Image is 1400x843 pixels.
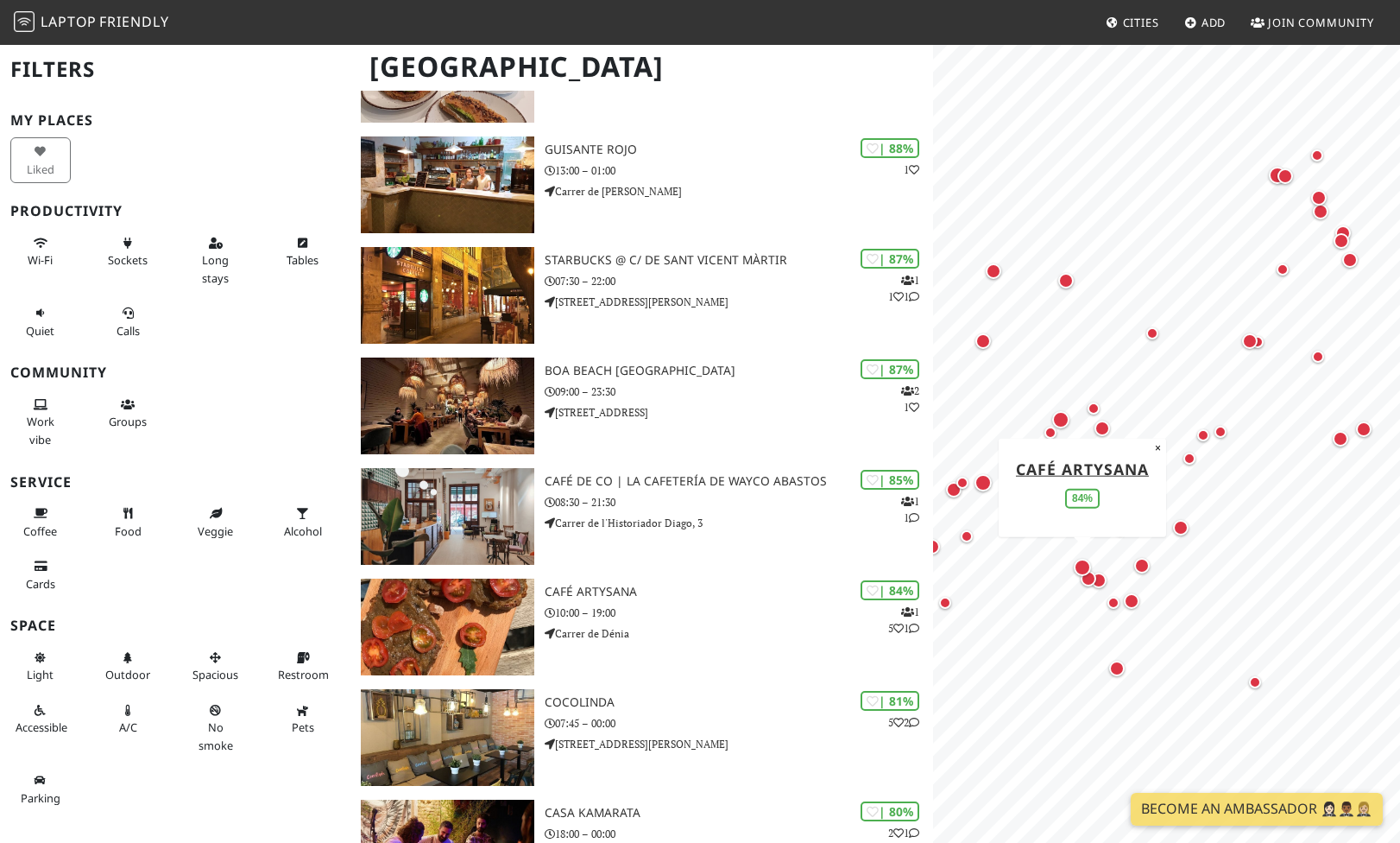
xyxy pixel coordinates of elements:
div: Map marker [1332,222,1354,244]
div: Map marker [1330,230,1353,252]
span: Restroom [278,667,329,682]
p: 08:30 – 21:30 [545,494,934,510]
div: Map marker [1265,163,1290,187]
button: Coffee [10,499,71,545]
div: Map marker [1088,436,1109,457]
h3: My Places [10,112,340,129]
span: Smoke free [199,719,233,752]
span: Video/audio calls [117,323,140,339]
img: LaptopFriendly [14,11,35,32]
span: Alcohol [284,523,322,539]
span: Cities [1123,15,1159,30]
div: | 85% [861,470,919,490]
h3: Casa Kamarata [545,806,934,821]
a: Add [1177,7,1233,38]
p: [STREET_ADDRESS][PERSON_NAME] [545,736,934,752]
p: 13:00 – 01:00 [545,162,934,179]
div: 84% [1065,488,1100,508]
span: Food [115,523,142,539]
h3: Community [10,364,340,381]
button: Food [98,499,158,545]
div: | 80% [861,802,919,821]
button: Quiet [10,299,71,345]
div: Map marker [1307,145,1327,166]
h3: Guisante Rojo [545,143,934,157]
div: Map marker [1210,421,1231,442]
p: 10:00 – 19:00 [545,605,934,621]
div: Map marker [1309,200,1332,223]
h2: Filters [10,43,340,96]
p: 07:45 – 00:00 [545,715,934,732]
div: Map marker [1120,590,1143,612]
button: Close popup [1150,438,1166,457]
span: Pet friendly [292,719,314,735]
h3: Café de CO | La cafetería de Wayco Abastos [545,474,934,489]
div: Map marker [1239,330,1261,352]
div: Map marker [1088,569,1110,592]
h3: Boa Beach [GEOGRAPHIC_DATA] [545,364,934,378]
button: No smoke [186,696,246,759]
button: Wi-Fi [10,229,71,275]
div: Map marker [943,479,965,501]
a: Guisante Rojo | 88% 1 Guisante Rojo 13:00 – 01:00 Carrer de [PERSON_NAME] [350,136,934,233]
img: Café de CO | La cafetería de Wayco Abastos [361,468,534,565]
a: Café ArtySana [1016,458,1149,479]
a: Cities [1099,7,1166,38]
div: Map marker [1193,425,1214,446]
span: Join Community [1268,15,1374,30]
div: | 87% [861,249,919,269]
div: Map marker [1091,417,1113,440]
p: Carrer de Dénia [545,625,934,642]
span: Group tables [109,414,147,429]
span: Power sockets [108,252,148,268]
img: Guisante Rojo [361,136,534,233]
div: Map marker [956,526,977,547]
button: Sockets [98,229,158,275]
span: Work-friendly tables [287,252,318,268]
a: Café de CO | La cafetería de Wayco Abastos | 85% 11 Café de CO | La cafetería de Wayco Abastos 08... [350,468,934,565]
a: Starbucks @ C/ de Sant Vicent Màrtir | 87% 111 Starbucks @ C/ de Sant Vicent Màrtir 07:30 – 22:00... [350,247,934,344]
p: 07:30 – 22:00 [545,273,934,289]
span: Air conditioned [119,719,137,735]
p: [STREET_ADDRESS] [545,404,934,421]
div: | 84% [861,580,919,600]
div: Map marker [1049,408,1073,432]
div: Map marker [1083,398,1104,419]
button: Tables [273,229,333,275]
h1: [GEOGRAPHIC_DATA] [356,43,930,91]
div: Map marker [1070,555,1094,580]
span: Add [1201,15,1227,30]
div: Map marker [1109,517,1132,539]
button: Light [10,643,71,689]
img: Cocolinda [361,689,534,786]
button: Pets [273,696,333,742]
span: Veggie [198,523,233,539]
button: Parking [10,766,71,812]
p: 2 1 [888,825,919,841]
button: Accessible [10,696,71,742]
div: Map marker [1308,346,1328,367]
span: Credit cards [26,576,55,592]
p: 1 [904,162,919,178]
button: Outdoor [98,643,158,689]
h3: Café ArtySana [545,585,934,599]
div: Map marker [1142,323,1163,344]
span: Laptop [41,12,97,31]
p: 1 1 1 [888,272,919,305]
span: Outdoor area [105,667,150,682]
button: Veggie [186,499,246,545]
div: Map marker [1272,259,1293,280]
p: 09:00 – 23:30 [545,383,934,400]
h3: Starbucks @ C/ de Sant Vicent Màrtir [545,253,934,268]
a: LaptopFriendly LaptopFriendly [14,8,169,38]
span: Quiet [26,323,54,339]
p: 2 1 [901,383,919,415]
span: People working [27,414,54,447]
span: Coffee [23,523,57,539]
span: Long stays [202,252,229,285]
a: Cocolinda | 81% 52 Cocolinda 07:45 – 00:00 [STREET_ADDRESS][PERSON_NAME] [350,689,934,786]
h3: Service [10,474,340,491]
div: Map marker [1308,187,1330,209]
button: A/C [98,696,158,742]
img: Starbucks @ C/ de Sant Vicent Màrtir [361,247,534,344]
